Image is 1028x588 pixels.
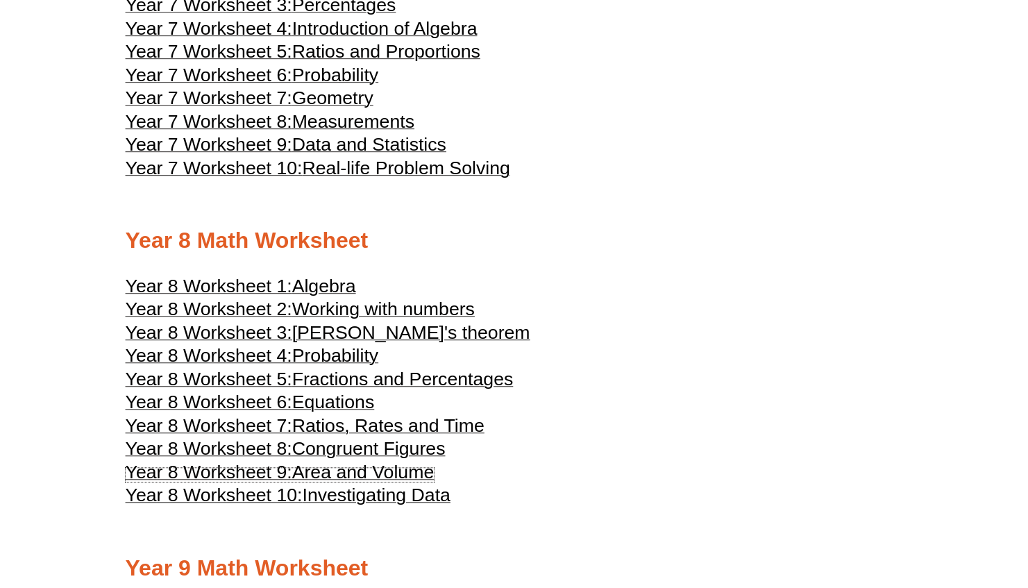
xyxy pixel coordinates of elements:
span: Year 8 Worksheet 1: [126,276,292,296]
a: Year 8 Worksheet 1:Algebra [126,282,356,296]
span: Year 7 Worksheet 10: [126,158,303,178]
span: Area and Volume [292,462,435,482]
span: Year 8 Worksheet 9: [126,462,292,482]
span: Year 7 Worksheet 8: [126,111,292,132]
a: Year 7 Worksheet 7:Geometry [126,94,373,108]
a: Year 8 Worksheet 9:Area and Volume [126,468,435,482]
span: Ratios and Proportions [292,41,480,62]
a: Year 7 Worksheet 3:Percentages [126,1,396,15]
a: Year 7 Worksheet 10:Real-life Problem Solving [126,164,510,178]
span: Year 8 Worksheet 4: [126,345,292,366]
span: Year 7 Worksheet 7: [126,87,292,108]
a: Year 8 Worksheet 2:Working with numbers [126,305,475,319]
span: Year 7 Worksheet 9: [126,134,292,155]
a: Year 7 Worksheet 8:Measurements [126,117,414,131]
span: Year 8 Worksheet 10: [126,485,303,505]
a: Year 8 Worksheet 5:Fractions and Percentages [126,375,514,389]
a: Year 7 Worksheet 9:Data and Statistics [126,140,446,154]
span: Year 7 Worksheet 6: [126,65,292,85]
a: Year 7 Worksheet 4:Introduction of Algebra [126,24,478,38]
span: Year 8 Worksheet 2: [126,299,292,319]
a: Year 7 Worksheet 5:Ratios and Proportions [126,47,480,61]
span: [PERSON_NAME]'s theorem [292,322,530,343]
iframe: Chat Widget [797,431,1028,588]
h2: Year 8 Math Worksheet [126,226,903,255]
h2: Year 9 Math Worksheet [126,554,903,583]
span: Investigating Data [302,485,450,505]
span: Geometry [292,87,373,108]
a: Year 8 Worksheet 3:[PERSON_NAME]'s theorem [126,328,530,342]
span: Ratios, Rates and Time [292,415,484,436]
span: Year 8 Worksheet 8: [126,438,292,459]
span: Real-life Problem Solving [302,158,509,178]
span: Equations [292,392,375,412]
span: Year 7 Worksheet 5: [126,41,292,62]
a: Year 7 Worksheet 6:Probability [126,71,379,85]
span: Year 8 Worksheet 5: [126,369,292,389]
a: Year 8 Worksheet 7:Ratios, Rates and Time [126,421,484,435]
a: Year 8 Worksheet 10:Investigating Data [126,491,450,505]
span: Probability [292,65,378,85]
a: Year 8 Worksheet 4:Probability [126,351,379,365]
span: Algebra [292,276,356,296]
span: Year 8 Worksheet 7: [126,415,292,436]
span: Year 7 Worksheet 4: [126,18,292,39]
span: Fractions and Percentages [292,369,514,389]
span: Working with numbers [292,299,475,319]
a: Year 8 Worksheet 6:Equations [126,398,375,412]
span: Data and Statistics [292,134,446,155]
a: Year 8 Worksheet 8:Congruent Figures [126,444,446,458]
span: Probability [292,345,378,366]
span: Year 8 Worksheet 6: [126,392,292,412]
span: Congruent Figures [292,438,446,459]
span: Year 8 Worksheet 3: [126,322,292,343]
span: Measurements [292,111,414,132]
span: Introduction of Algebra [292,18,478,39]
